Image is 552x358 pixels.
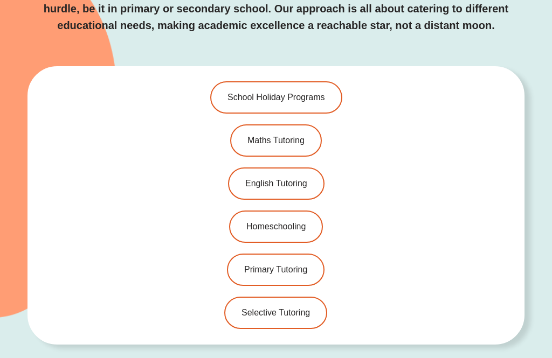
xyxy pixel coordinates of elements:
[229,210,323,243] a: Homeschooling
[498,306,552,358] iframe: Chat Widget
[227,93,325,102] span: School Holiday Programs
[228,167,325,200] a: English Tutoring
[245,179,307,188] span: English Tutoring
[224,297,327,329] a: Selective Tutoring
[247,136,305,145] span: Maths Tutoring
[227,254,325,286] a: Primary Tutoring
[244,265,307,274] span: Primary Tutoring
[230,124,322,157] a: Maths Tutoring
[210,81,342,114] a: School Holiday Programs
[246,222,306,231] span: Homeschooling
[241,308,310,317] span: Selective Tutoring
